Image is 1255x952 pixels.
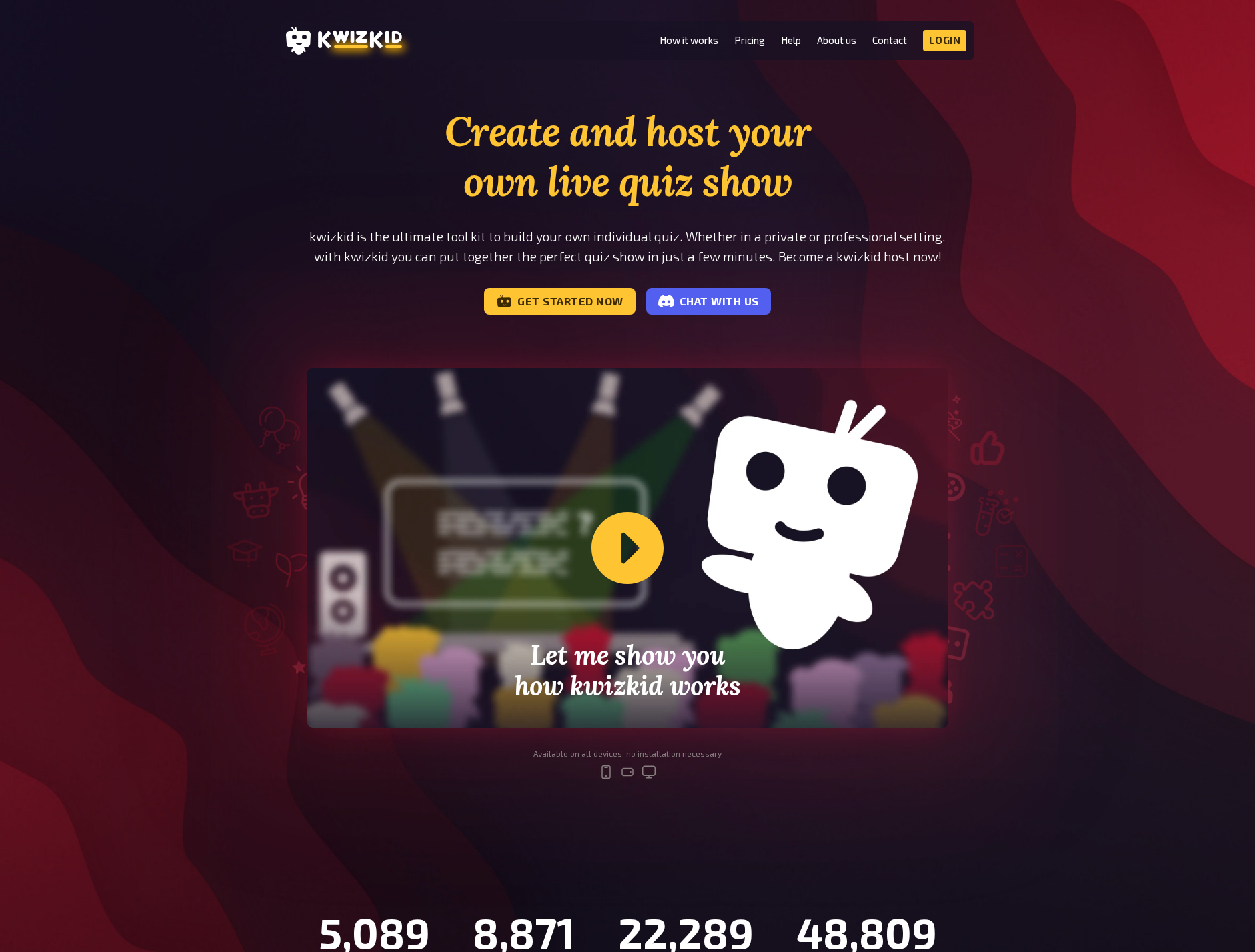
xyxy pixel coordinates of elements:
a: How it works [660,35,718,46]
a: Chat with us [646,288,771,315]
h1: Create and host your own live quiz show [307,107,948,207]
a: Contact [872,35,907,46]
a: Get started now [484,288,636,315]
div: Available on all devices, no installation necessary [533,749,722,759]
p: kwizkid is the ultimate tool kit to build your own individual quiz. Whether in a private or profe... [307,227,948,267]
svg: mobile [598,764,614,780]
h2: Let me show you how kwizkid works [435,640,820,701]
a: Login [923,30,967,51]
svg: tablet [619,764,636,780]
a: About us [817,35,856,46]
a: Pricing [734,35,765,46]
svg: desktop [641,764,657,780]
a: Help [781,35,801,46]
